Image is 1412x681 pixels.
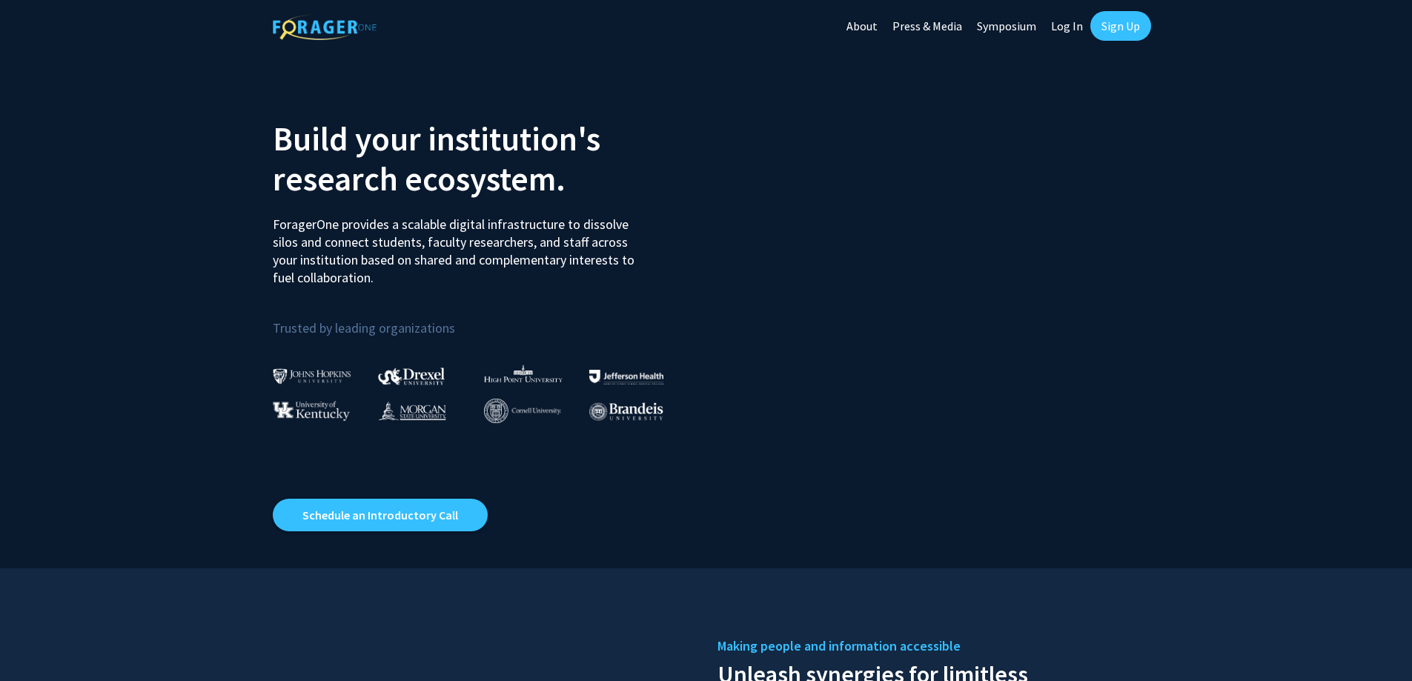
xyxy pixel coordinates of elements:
p: ForagerOne provides a scalable digital infrastructure to dissolve silos and connect students, fac... [273,205,645,287]
img: ForagerOne Logo [273,14,377,40]
h2: Build your institution's research ecosystem. [273,119,695,199]
p: Trusted by leading organizations [273,299,695,339]
img: Cornell University [484,399,561,423]
img: Drexel University [378,368,445,385]
img: Thomas Jefferson University [589,370,663,384]
a: Opens in a new tab [273,499,488,531]
img: Brandeis University [589,402,663,421]
h5: Making people and information accessible [717,635,1140,657]
a: Sign Up [1090,11,1151,41]
img: Morgan State University [378,401,446,420]
img: High Point University [484,365,563,382]
img: University of Kentucky [273,401,350,421]
img: Johns Hopkins University [273,368,351,384]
